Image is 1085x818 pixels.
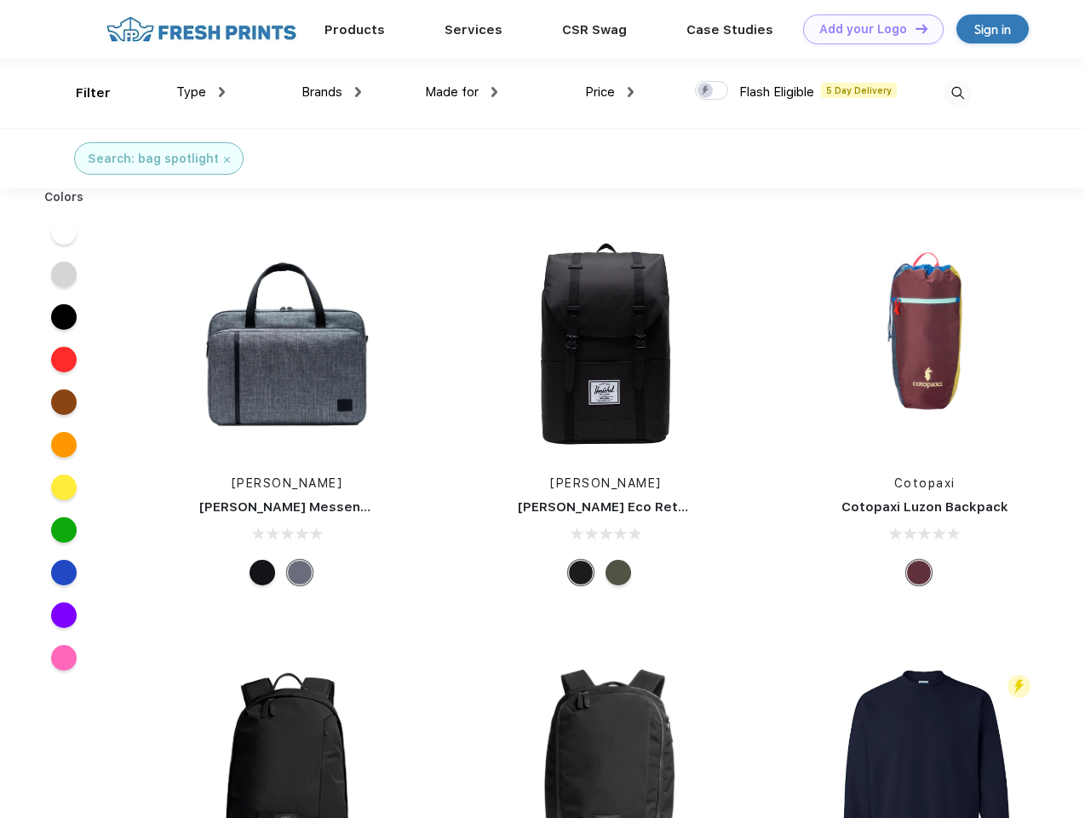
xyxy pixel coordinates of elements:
[324,22,385,37] a: Products
[287,560,313,585] div: Raven Crosshatch
[812,231,1038,458] img: func=resize&h=266
[32,188,97,206] div: Colors
[550,476,662,490] a: [PERSON_NAME]
[894,476,956,490] a: Cotopaxi
[906,560,932,585] div: Surprise
[224,157,230,163] img: filter_cancel.svg
[518,499,866,515] a: [PERSON_NAME] Eco Retreat 15" Computer Backpack
[88,150,219,168] div: Search: bag spotlight
[76,84,111,103] div: Filter
[101,14,301,44] img: fo%20logo%202.webp
[176,84,206,100] span: Type
[568,560,594,585] div: Black
[355,87,361,97] img: dropdown.png
[301,84,342,100] span: Brands
[199,499,383,515] a: [PERSON_NAME] Messenger
[821,83,897,98] span: 5 Day Delivery
[492,231,719,458] img: func=resize&h=266
[491,87,497,97] img: dropdown.png
[232,476,343,490] a: [PERSON_NAME]
[944,79,972,107] img: desktop_search.svg
[974,20,1011,39] div: Sign in
[956,14,1029,43] a: Sign in
[628,87,634,97] img: dropdown.png
[606,560,631,585] div: Forest
[916,24,927,33] img: DT
[174,231,400,458] img: func=resize&h=266
[425,84,479,100] span: Made for
[739,84,814,100] span: Flash Eligible
[1007,675,1030,698] img: flash_active_toggle.svg
[585,84,615,100] span: Price
[819,22,907,37] div: Add your Logo
[841,499,1008,515] a: Cotopaxi Luzon Backpack
[219,87,225,97] img: dropdown.png
[250,560,275,585] div: Black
